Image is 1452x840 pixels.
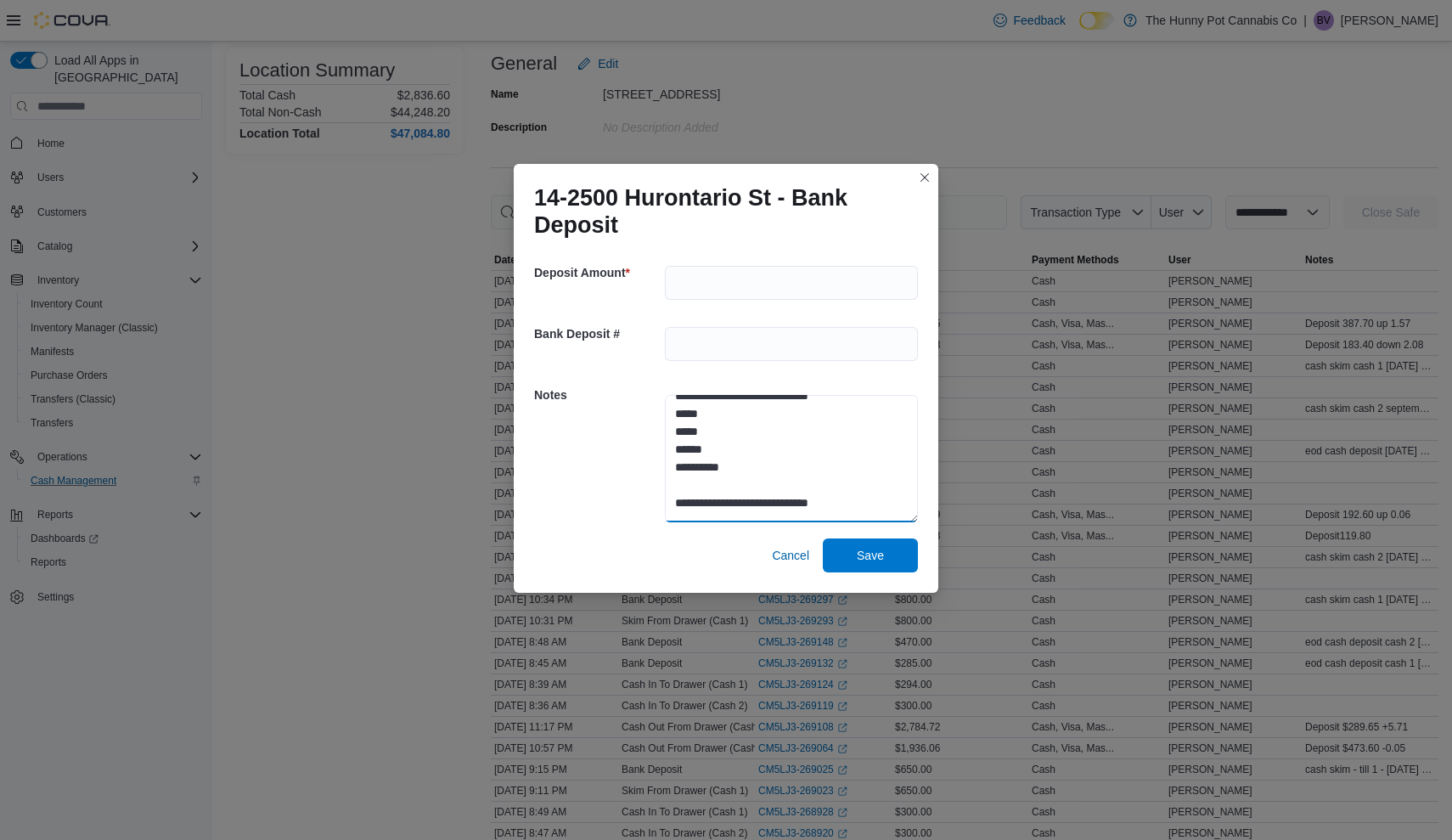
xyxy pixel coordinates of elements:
[915,167,935,188] button: Closes this modal window
[534,184,904,239] h1: 14-2500 Hurontario St - Bank Deposit
[765,538,816,572] button: Cancel
[823,538,918,572] button: Save
[534,317,661,351] h5: Bank Deposit #
[772,547,809,564] span: Cancel
[857,547,884,564] span: Save
[534,378,661,412] h5: Notes
[534,256,661,290] h5: Deposit Amount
